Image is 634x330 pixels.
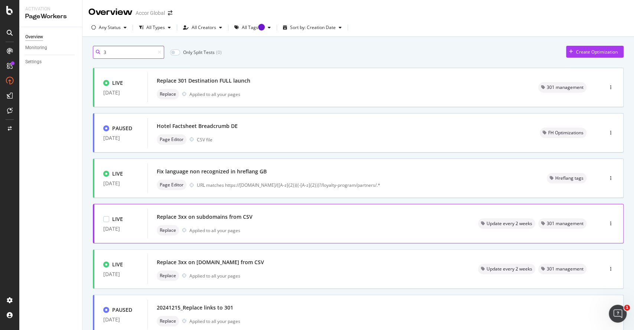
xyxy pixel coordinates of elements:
span: Hreflang tags [555,176,583,180]
div: Fix language non recognized in hreflang GB [157,168,267,175]
div: [DATE] [103,226,139,232]
div: neutral label [157,270,179,281]
div: LIVE [112,79,123,87]
div: Hotel Factsheet Breadcrumb DE [157,122,238,130]
div: [DATE] [103,135,139,141]
div: Sort by: Creation Date [290,25,336,30]
span: Replace [160,228,176,233]
div: ( 0 ) [216,49,222,55]
span: Replace [160,273,176,278]
div: PAUSED [112,125,132,132]
div: URL matches https://[DOMAIN_NAME]/([A-z]{2})((-[A-z]{2}))?/loyalty-program/partners/.* [197,182,529,188]
div: Replace 3xx on subdomains from CSV [157,213,253,221]
div: neutral label [478,218,535,229]
div: Tooltip anchor [258,24,265,31]
div: neutral label [478,264,535,274]
div: [DATE] [103,180,139,186]
div: Replace 301 Destination FULL launch [157,77,250,84]
a: Overview [25,33,77,41]
button: All TagsTooltip anchor [231,22,274,33]
div: 20241215_Replace links to 301 [157,304,233,311]
button: Create Optimization [566,46,624,58]
div: Create Optimization [576,49,618,55]
div: neutral label [547,173,586,183]
div: Any Status [99,25,121,30]
span: Page Editor [160,137,183,142]
div: Overview [88,6,133,19]
div: neutral label [157,134,186,145]
div: neutral label [157,89,179,99]
span: 301 management [547,267,583,271]
div: PageWorkers [25,12,76,21]
div: [DATE] [103,271,139,277]
div: Applied to all your pages [189,273,240,279]
div: CSV file [197,137,212,143]
button: All Types [136,22,174,33]
div: neutral label [157,316,179,326]
span: 1 [624,305,630,311]
div: All Creators [192,25,216,30]
a: Monitoring [25,44,77,52]
span: 301 management [547,85,583,90]
div: All Tags [242,25,265,30]
input: Search an Optimization [93,46,164,59]
div: LIVE [112,170,123,177]
span: 301 management [547,221,583,226]
span: Page Editor [160,183,183,187]
div: neutral label [157,225,179,236]
span: Update every 2 weeks [487,267,532,271]
div: Applied to all your pages [189,227,240,234]
div: Applied to all your pages [189,91,240,97]
div: Only Split Tests [183,49,215,55]
button: Any Status [88,22,130,33]
button: Sort by: Creation Date [280,22,345,33]
div: PAUSED [112,306,132,314]
iframe: Intercom live chat [609,305,627,323]
div: arrow-right-arrow-left [168,10,172,16]
div: [DATE] [103,90,139,96]
div: neutral label [538,82,586,93]
div: Activation [25,6,76,12]
div: neutral label [538,264,586,274]
div: LIVE [112,215,123,223]
div: LIVE [112,261,123,268]
div: neutral label [540,128,586,138]
div: Accor Global [136,9,165,17]
div: Overview [25,33,43,41]
div: neutral label [538,218,586,229]
button: All Creators [180,22,225,33]
span: FH Optimizations [548,131,583,135]
span: Replace [160,92,176,96]
div: Replace 3xx on [DOMAIN_NAME] from CSV [157,259,264,266]
div: Monitoring [25,44,47,52]
div: All Types [146,25,165,30]
div: [DATE] [103,317,139,323]
span: Replace [160,319,176,323]
span: Update every 2 weeks [487,221,532,226]
div: Applied to all your pages [189,318,240,324]
div: Settings [25,58,42,66]
div: neutral label [157,180,186,190]
a: Settings [25,58,77,66]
